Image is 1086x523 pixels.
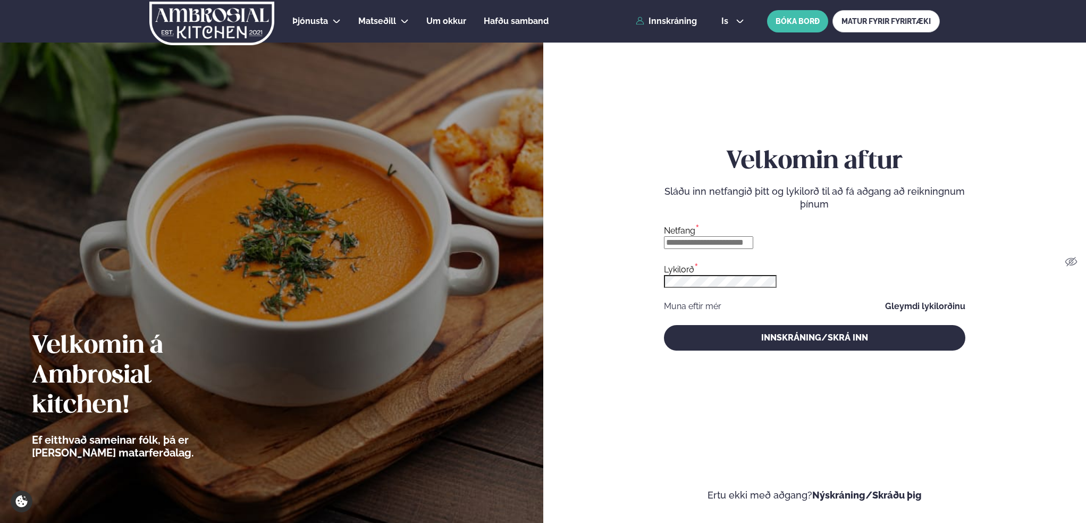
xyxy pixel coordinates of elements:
[721,17,731,26] span: is
[664,185,965,211] p: Sláðu inn netfangið þitt og lykilorð til að fá aðgang að reikningnum þínum
[484,15,549,28] a: Hafðu samband
[664,223,965,236] div: Netfang
[767,10,828,32] button: BÓKA BORÐ
[575,489,1055,502] p: Ertu ekki með aðgang?
[713,17,753,26] button: is
[885,302,965,311] a: Gleymdi lykilorðinu
[832,10,940,32] a: MATUR FYRIR FYRIRTÆKI
[484,16,549,26] span: Hafðu samband
[292,16,328,26] span: Þjónusta
[664,147,965,177] h2: Velkomin aftur
[148,2,275,45] img: logo
[11,491,32,512] a: Cookie settings
[426,15,466,28] a: Um okkur
[358,15,396,28] a: Matseðill
[812,489,922,501] a: Nýskráning/Skráðu þig
[32,434,252,459] p: Ef eitthvað sameinar fólk, þá er [PERSON_NAME] matarferðalag.
[664,262,965,275] div: Lykilorð
[358,16,396,26] span: Matseðill
[292,15,328,28] a: Þjónusta
[426,16,466,26] span: Um okkur
[664,302,721,311] div: Muna eftir mér
[664,325,965,351] button: Innskráning/Skrá inn
[636,16,697,26] a: Innskráning
[32,331,252,421] h2: Velkomin á Ambrosial kitchen!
